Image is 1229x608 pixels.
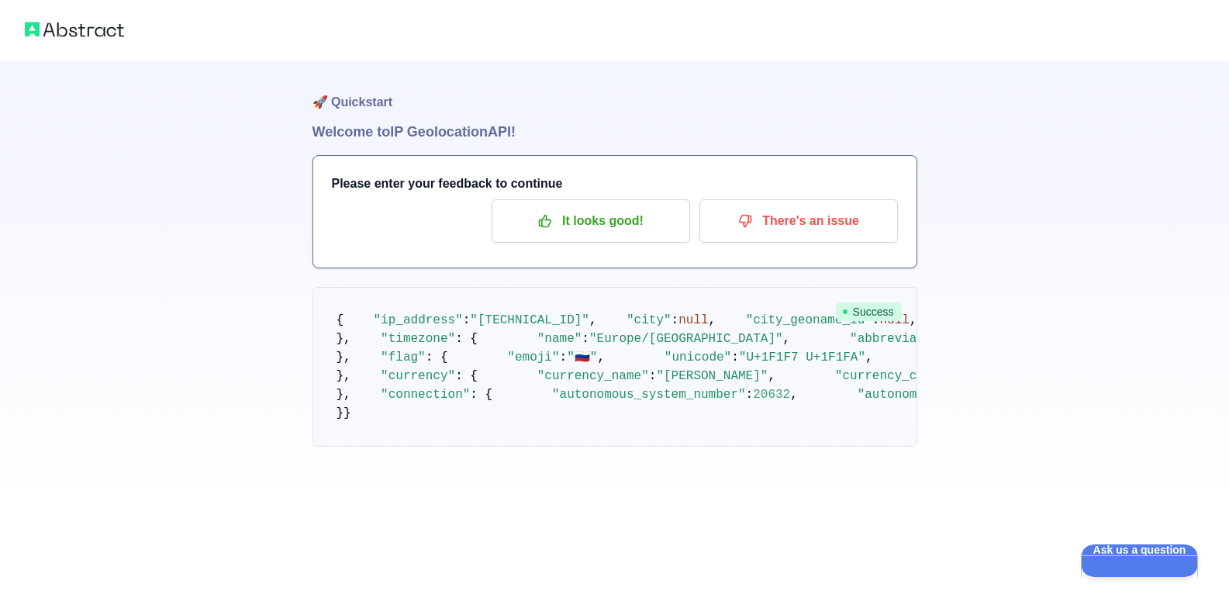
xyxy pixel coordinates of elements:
[381,369,455,383] span: "currency"
[503,208,678,234] p: It looks good!
[699,199,898,243] button: There's an issue
[836,302,902,321] span: Success
[567,351,597,364] span: "🇷🇺"
[790,388,798,402] span: ,
[746,388,754,402] span: :
[589,332,783,346] span: "Europe/[GEOGRAPHIC_DATA]"
[589,313,597,327] span: ,
[381,332,455,346] span: "timezone"
[582,332,589,346] span: :
[711,208,886,234] p: There's an issue
[753,388,790,402] span: 20632
[381,351,426,364] span: "flag"
[552,388,746,402] span: "autonomous_system_number"
[470,388,492,402] span: : {
[731,351,739,364] span: :
[656,369,768,383] span: "[PERSON_NAME]"
[678,313,708,327] span: null
[910,313,917,327] span: ,
[1081,544,1198,577] iframe: Help Scout Beacon - Open
[768,369,775,383] span: ,
[671,313,679,327] span: :
[783,332,791,346] span: ,
[455,369,478,383] span: : {
[560,351,568,364] span: :
[426,351,448,364] span: : {
[746,313,872,327] span: "city_geoname_id"
[25,19,124,40] img: Abstract logo
[739,351,865,364] span: "U+1F1F7 U+1F1FA"
[537,332,582,346] span: "name"
[850,332,954,346] span: "abbreviation"
[865,351,873,364] span: ,
[312,62,917,121] h1: 🚀 Quickstart
[312,121,917,143] h1: Welcome to IP Geolocation API!
[709,313,716,327] span: ,
[463,313,471,327] span: :
[492,199,690,243] button: It looks good!
[537,369,649,383] span: "currency_name"
[597,351,605,364] span: ,
[470,313,589,327] span: "[TECHNICAL_ID]"
[665,351,731,364] span: "unicode"
[627,313,671,327] span: "city"
[507,351,559,364] span: "emoji"
[381,388,470,402] span: "connection"
[649,369,657,383] span: :
[374,313,463,327] span: "ip_address"
[835,369,947,383] span: "currency_code"
[337,313,344,327] span: {
[455,332,478,346] span: : {
[858,388,1096,402] span: "autonomous_system_organization"
[332,174,898,193] h3: Please enter your feedback to continue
